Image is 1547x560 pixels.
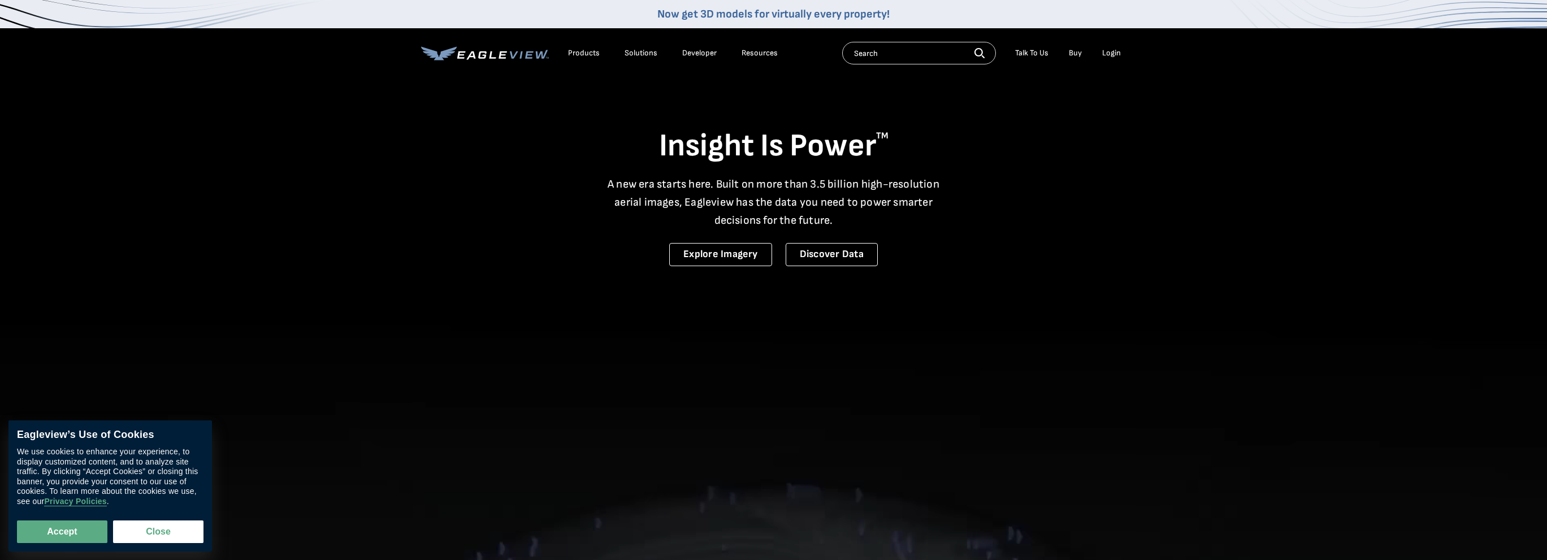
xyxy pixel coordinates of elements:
a: Privacy Policies [44,497,106,506]
h1: Insight Is Power [421,127,1126,166]
a: Now get 3D models for virtually every property! [657,7,890,21]
button: Close [113,520,203,543]
p: A new era starts here. Built on more than 3.5 billion high-resolution aerial images, Eagleview ha... [601,175,947,229]
button: Accept [17,520,107,543]
div: Resources [742,48,778,58]
sup: TM [876,131,889,141]
a: Developer [682,48,717,58]
a: Explore Imagery [669,243,772,266]
a: Discover Data [786,243,878,266]
div: Solutions [625,48,657,58]
a: Buy [1069,48,1082,58]
input: Search [842,42,996,64]
div: Login [1102,48,1121,58]
div: Talk To Us [1015,48,1048,58]
div: We use cookies to enhance your experience, to display customized content, and to analyze site tra... [17,447,203,506]
div: Eagleview’s Use of Cookies [17,429,203,441]
div: Products [568,48,600,58]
